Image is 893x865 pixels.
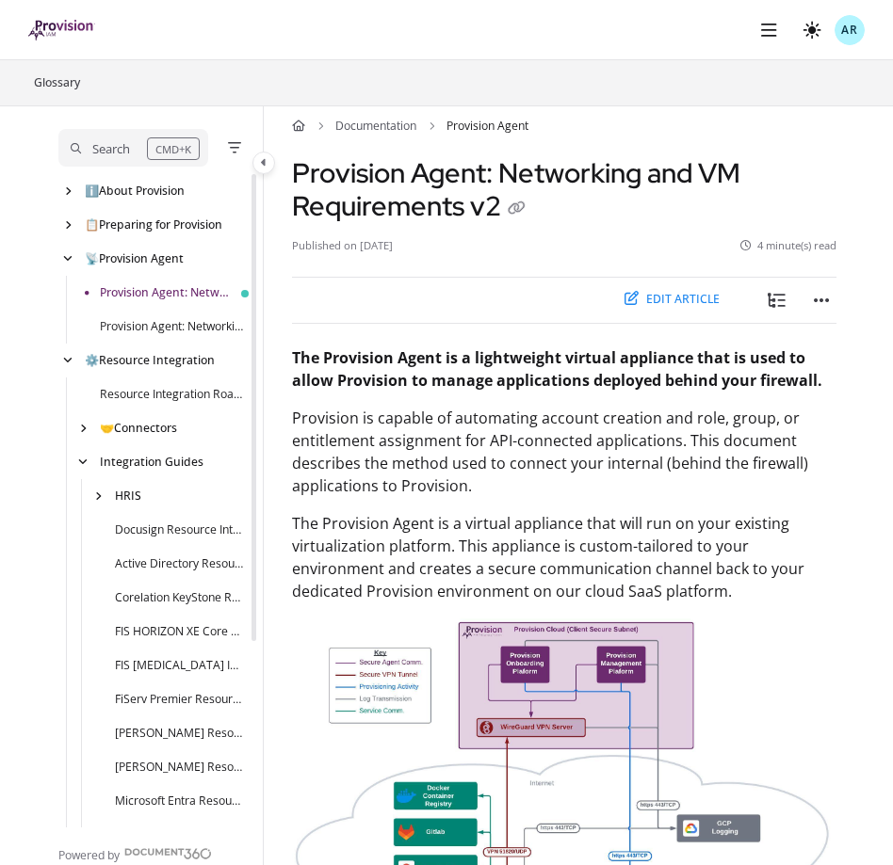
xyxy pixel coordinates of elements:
[85,352,99,368] span: ⚙️
[28,20,95,40] img: brand logo
[223,136,246,159] button: Filter
[100,454,203,472] a: Integration Guides
[85,250,99,266] span: 📡
[754,15,784,45] button: Show menu
[335,118,416,136] a: Documentation
[89,488,107,504] div: arrow
[115,657,245,675] a: FIS IBS Insight Resource Integration
[115,826,245,844] a: nCino Resource Integration
[115,555,245,573] a: Active Directory Resource Integration
[58,352,77,368] div: arrow
[798,15,828,45] button: Theme options
[806,285,836,315] button: Article more options
[32,72,82,94] a: Glossary
[100,420,114,436] span: 🤝
[58,250,77,266] div: arrow
[115,793,245,810] a: Microsoft Entra Resource Integration
[100,386,245,404] a: Resource Integration Roadmap
[58,847,120,865] span: Powered by
[58,129,208,167] button: Search
[292,512,836,602] p: The Provision Agent is a virtual appliance that will run on your existing virtualization platform...
[292,118,305,136] a: Home
[73,420,92,436] div: arrow
[841,22,858,40] span: AR
[501,193,531,223] button: Copy link of Provision Agent: Networking and VM Requirements v2
[115,623,245,641] a: FIS HORIZON XE Core Banking Resource Integration
[100,420,177,438] a: Connectors
[613,285,731,315] button: Edit article
[85,183,99,199] span: ℹ️
[85,183,185,200] a: About Provision
[835,15,865,45] button: AR
[740,237,837,253] li: 4 minute(s) read
[100,284,230,302] a: Provision Agent: Networking and VM Requirements v2
[92,138,130,159] div: Search
[58,841,212,865] a: Powered by Document360 - opens in a new tab
[124,848,212,859] img: Document360
[446,118,528,136] span: Provision Agent
[73,454,92,470] div: arrow
[85,250,184,268] a: Provision Agent
[115,488,141,505] a: HRIS
[115,521,245,539] a: Docusign Resource Integration
[85,216,222,234] a: Preparing for Provision
[292,237,393,253] li: Published on [DATE]
[292,347,822,391] strong: The Provision Agent is a lightweight virtual appliance that is used to allow Provision to manage ...
[58,183,77,199] div: arrow
[252,152,275,174] button: Category toggle
[147,137,200,160] div: CMD+K
[100,318,245,336] a: Provision Agent: Networking and VM Requirements
[115,759,245,777] a: Jack Henry Symitar Resource Integration
[115,589,245,607] a: Corelation KeyStone Resource Integration
[85,352,215,370] a: Resource Integration
[115,691,245,709] a: FiServ Premier Resource Integration
[58,216,77,232] div: arrow
[761,285,791,315] button: toc-list-tree
[115,725,245,743] a: Jack Henry SilverLake Resource Integration
[28,20,95,40] a: Project logo
[85,216,99,232] span: 📋
[292,407,836,497] p: Provision is capable of automating account creation and role, group, or entitlement assignment fo...
[292,157,836,223] h1: Provision Agent: Networking and VM Requirements v2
